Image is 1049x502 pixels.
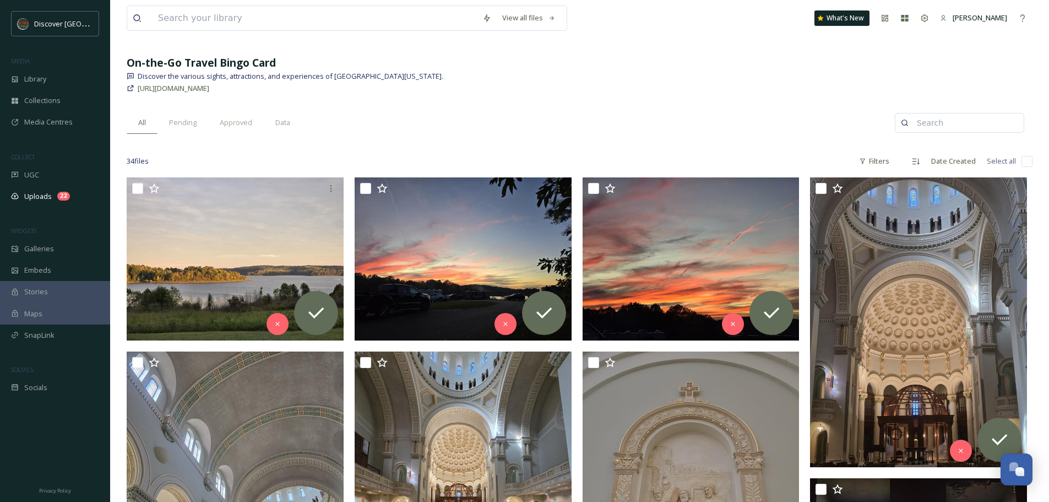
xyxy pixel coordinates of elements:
[220,117,252,128] span: Approved
[24,95,61,106] span: Collections
[127,55,276,70] strong: On-the-Go Travel Bingo Card
[24,74,46,84] span: Library
[24,265,51,276] span: Embeds
[583,177,800,341] img: ext_1759944472.214043_kgoldman813@yahoo.com-20240914_201002.jpg
[138,71,443,82] span: Discover the various sights, attractions, and experiences of [GEOGRAPHIC_DATA][US_STATE].
[24,244,54,254] span: Galleries
[39,483,71,496] a: Privacy Policy
[169,117,197,128] span: Pending
[355,177,572,341] img: ext_1759944472.491669_kgoldman813@yahoo.com-20240914_200955.jpg
[987,156,1016,166] span: Select all
[1001,454,1032,485] button: Open Chat
[24,309,42,319] span: Maps
[57,192,70,201] div: 22
[11,57,30,65] span: MEDIA
[18,18,29,29] img: SIN-logo.svg
[39,487,71,494] span: Privacy Policy
[138,117,146,128] span: All
[138,83,209,93] span: [URL][DOMAIN_NAME]
[934,7,1013,29] a: [PERSON_NAME]
[24,287,48,297] span: Stories
[153,6,477,30] input: Search your library
[854,150,895,172] div: Filters
[24,382,47,393] span: Socials
[127,156,149,166] span: 34 file s
[497,7,561,29] a: View all files
[24,117,73,127] span: Media Centres
[24,191,52,202] span: Uploads
[34,18,172,29] span: Discover [GEOGRAPHIC_DATA][US_STATE]
[11,226,36,235] span: WIDGETS
[138,82,209,95] a: [URL][DOMAIN_NAME]
[953,13,1007,23] span: [PERSON_NAME]
[11,153,35,161] span: COLLECT
[911,112,1018,134] input: Search
[814,10,869,26] a: What's New
[24,170,39,180] span: UGC
[810,177,1027,467] img: ext_1759938520.250811_kgoldman813@yahoo.com-20250927_111000.jpg
[127,177,344,341] img: ext_1759944473.364609_kgoldman813@yahoo.com-20240914_074141.jpg
[11,365,33,374] span: SOCIALS
[926,150,981,172] div: Date Created
[275,117,290,128] span: Data
[24,330,55,341] span: SnapLink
